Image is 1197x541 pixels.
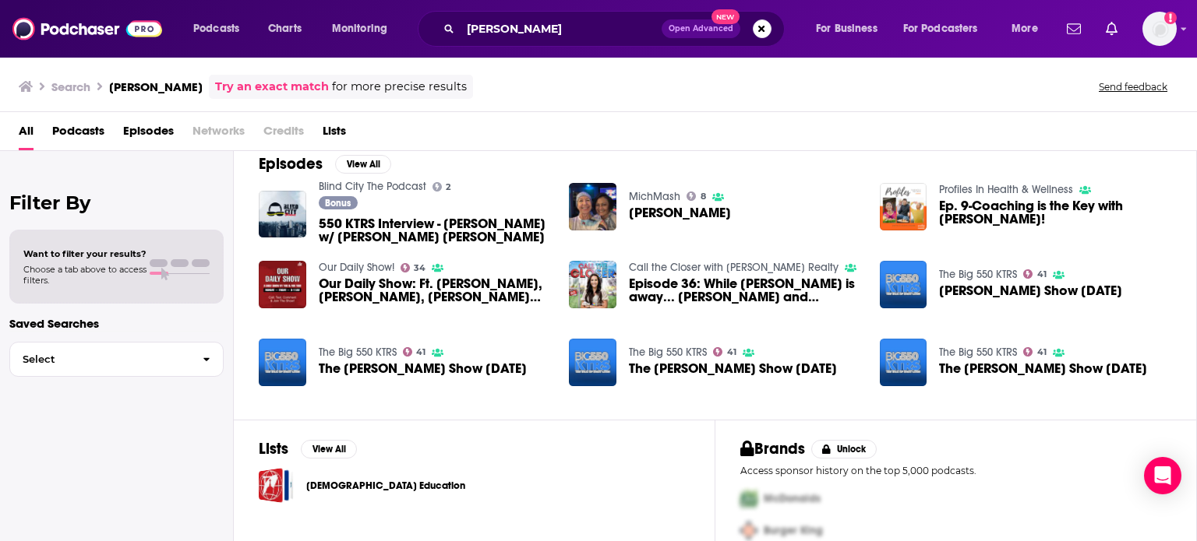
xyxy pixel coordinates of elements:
a: Ep. 9-Coaching is the Key with Heidi Glaus! [939,199,1171,226]
span: 41 [416,349,425,356]
button: Show profile menu [1142,12,1177,46]
a: ListsView All [259,439,357,458]
span: New [711,9,740,24]
h2: Brands [740,439,805,458]
a: MichMash [629,190,680,203]
a: Our Daily Show: Ft. Heidi Glaus, Dr. Kristen Jacobs, Livingston Summer Fest and More! [319,277,551,304]
a: 41 [1023,347,1047,357]
div: Open Intercom Messenger [1144,457,1181,494]
button: Open AdvancedNew [662,19,740,38]
a: Heidi Glaus [629,206,731,220]
img: First Pro Logo [734,483,764,515]
img: User Profile [1142,12,1177,46]
a: Catholic Education [259,468,294,503]
a: All [19,118,34,150]
button: View All [301,440,357,458]
a: Show notifications dropdown [1100,16,1124,42]
button: open menu [182,16,260,41]
span: Choose a tab above to access filters. [23,264,147,286]
a: 550 KTRS Interview - Heidi Glaus w/ Langford Cunningham [319,217,551,244]
span: Episode 36: While [PERSON_NAME] is away... [PERSON_NAME] and [PERSON_NAME] will play (and talk ab... [629,277,861,304]
span: Monitoring [332,18,387,40]
a: Call the Closer with Lauren Risley Realty [629,261,839,274]
img: 550 KTRS Interview - Heidi Glaus w/ Langford Cunningham [259,191,306,238]
span: [PERSON_NAME] Show [DATE] [939,284,1122,297]
a: 41 [403,347,426,357]
span: Podcasts [193,18,239,40]
a: The Big 550 KTRS [629,346,707,359]
span: 2 [446,184,450,191]
button: Unlock [811,440,877,458]
button: Select [9,342,224,377]
a: Blind City The Podcast [319,180,426,193]
a: The Big 550 KTRS [939,346,1017,359]
input: Search podcasts, credits, & more... [461,16,662,41]
p: Access sponsor history on the top 5,000 podcasts. [740,465,1171,476]
a: 2 [433,182,451,191]
h2: Filter By [9,191,224,214]
a: 34 [401,263,426,272]
a: [DEMOGRAPHIC_DATA] Education [306,477,465,494]
img: Heidi Glaus [569,183,616,230]
span: [PERSON_NAME] [629,206,731,220]
a: 41 [1023,269,1047,279]
img: Ep. 9-Coaching is the Key with Heidi Glaus! [880,183,927,230]
div: Search podcasts, credits, & more... [433,11,800,47]
img: The Heidi Glaus Show 5-28-24 [569,339,616,386]
span: McDonalds [764,492,821,505]
span: Our Daily Show: Ft. [PERSON_NAME], [PERSON_NAME], [PERSON_NAME] Summer Fest and More! [319,277,551,304]
img: Heidi Glaus Show 5-17-24 [880,261,927,308]
button: open menu [805,16,897,41]
a: The Heidi Glaus Show 4-3-25 [939,362,1147,375]
span: Burger King [764,524,823,537]
a: The Heidi Glaus Show 12-26-24 [319,362,527,375]
button: open menu [1001,16,1058,41]
p: Saved Searches [9,316,224,331]
span: 41 [727,349,736,356]
a: Heidi Glaus Show 5-17-24 [939,284,1122,297]
a: Show notifications dropdown [1061,16,1087,42]
img: Episode 36: While Lauren is away... Adam and Heidi Glaus will play (and talk about the spring mar... [569,261,616,308]
a: Episode 36: While Lauren is away... Adam and Heidi Glaus will play (and talk about the spring mar... [629,277,861,304]
span: Ep. 9-Coaching is the Key with [PERSON_NAME]! [939,199,1171,226]
a: 41 [713,347,736,357]
img: Podchaser - Follow, Share and Rate Podcasts [12,14,162,44]
span: 34 [414,265,425,272]
a: 8 [687,191,706,201]
img: The Heidi Glaus Show 12-26-24 [259,339,306,386]
a: The Big 550 KTRS [319,346,397,359]
img: The Heidi Glaus Show 4-3-25 [880,339,927,386]
span: 41 [1037,349,1047,356]
a: Episodes [123,118,174,150]
h3: [PERSON_NAME] [109,79,203,94]
a: Lists [323,118,346,150]
button: View All [335,155,391,174]
button: Send feedback [1094,80,1172,93]
span: Credits [263,118,304,150]
a: The Big 550 KTRS [939,268,1017,281]
button: open menu [321,16,408,41]
button: open menu [893,16,1001,41]
span: The [PERSON_NAME] Show [DATE] [629,362,837,375]
h2: Lists [259,439,288,458]
img: Our Daily Show: Ft. Heidi Glaus, Dr. Kristen Jacobs, Livingston Summer Fest and More! [259,261,306,308]
span: For Business [816,18,877,40]
a: EpisodesView All [259,154,391,174]
svg: Add a profile image [1164,12,1177,24]
a: The Heidi Glaus Show 5-28-24 [629,362,837,375]
h2: Episodes [259,154,323,174]
span: Bonus [325,198,351,208]
span: Open Advanced [669,25,733,33]
span: 41 [1037,271,1047,278]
